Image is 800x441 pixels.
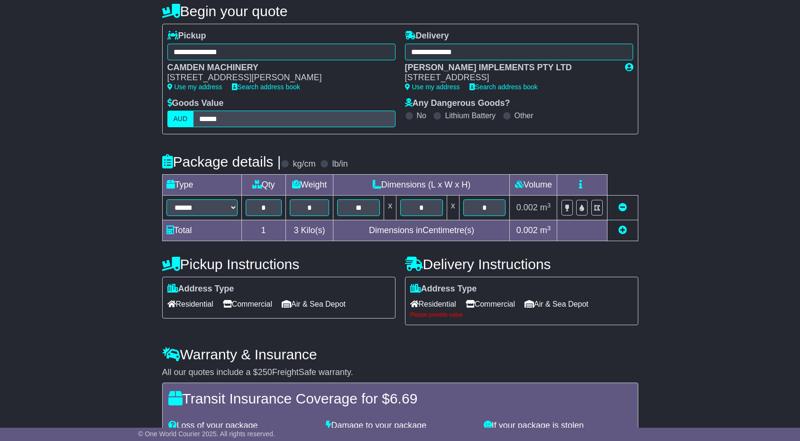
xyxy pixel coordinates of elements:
span: Commercial [466,297,515,311]
label: kg/cm [293,159,315,169]
div: If your package is stolen [479,421,637,431]
span: Air & Sea Depot [282,297,346,311]
div: [PERSON_NAME] IMPLEMENTS PTY LTD [405,63,616,73]
span: Commercial [223,297,272,311]
a: Search address book [469,83,538,91]
label: Lithium Battery [445,111,496,120]
td: Kilo(s) [285,220,333,241]
label: No [417,111,426,120]
span: 6.69 [390,391,417,406]
h4: Package details | [162,154,281,169]
label: Address Type [410,284,477,294]
label: Other [515,111,533,120]
h4: Delivery Instructions [405,256,638,272]
span: Residential [410,297,456,311]
div: Loss of your package [164,421,322,431]
td: Type [162,175,241,196]
a: Add new item [618,225,627,235]
div: CAMDEN MACHINERY [167,63,386,73]
span: © One World Courier 2025. All rights reserved. [138,430,275,438]
a: Use my address [405,83,460,91]
a: Remove this item [618,203,627,212]
div: Damage to your package [321,421,479,431]
span: 0.002 [516,225,538,235]
label: Goods Value [167,98,224,109]
td: Dimensions in Centimetre(s) [333,220,510,241]
td: Volume [510,175,557,196]
div: [STREET_ADDRESS][PERSON_NAME] [167,73,386,83]
td: 1 [241,220,285,241]
a: Search address book [232,83,300,91]
span: Residential [167,297,213,311]
h4: Transit Insurance Coverage for $ [168,391,632,406]
label: Pickup [167,31,206,41]
label: lb/in [332,159,348,169]
label: Delivery [405,31,449,41]
h4: Pickup Instructions [162,256,395,272]
td: Weight [285,175,333,196]
span: 3 [294,225,298,235]
span: m [540,225,551,235]
sup: 3 [547,225,551,232]
div: All our quotes include a $ FreightSafe warranty. [162,367,638,378]
h4: Begin your quote [162,3,638,19]
span: Air & Sea Depot [524,297,589,311]
h4: Warranty & Insurance [162,347,638,362]
td: Dimensions (L x W x H) [333,175,510,196]
span: 250 [258,367,272,377]
div: [STREET_ADDRESS] [405,73,616,83]
label: AUD [167,111,194,127]
td: x [384,196,396,220]
a: Use my address [167,83,222,91]
label: Any Dangerous Goods? [405,98,510,109]
td: Total [162,220,241,241]
label: Address Type [167,284,234,294]
td: Qty [241,175,285,196]
sup: 3 [547,202,551,209]
div: Please provide value [410,311,633,318]
td: x [447,196,459,220]
span: m [540,203,551,212]
span: 0.002 [516,203,538,212]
